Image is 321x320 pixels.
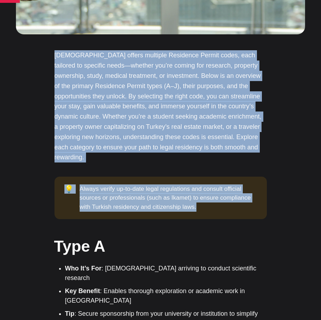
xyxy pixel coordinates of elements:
h2: Type A [54,235,266,257]
strong: Key Benefit [65,287,100,295]
li: : [DEMOGRAPHIC_DATA] arriving to conduct scientific research [65,264,267,283]
strong: Tip [65,310,75,317]
p: [DEMOGRAPHIC_DATA] offers multiple Residence Permit codes, each tailored to specific needs—whethe... [55,50,267,162]
div: Always verify up-to-date legal regulations and consult official sources or professionals (such as... [80,184,257,212]
div: 💡 [64,184,80,212]
li: : Enables thorough exploration or academic work in [GEOGRAPHIC_DATA] [65,286,267,305]
strong: Who It’s For [65,265,102,272]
